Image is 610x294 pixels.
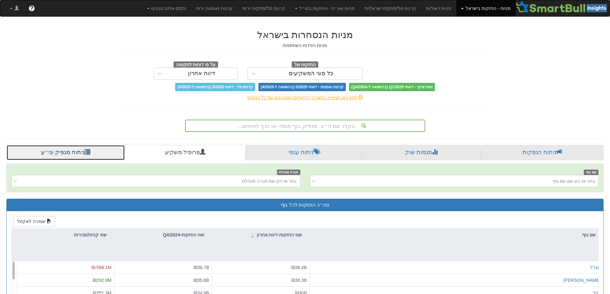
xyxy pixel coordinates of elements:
[12,229,109,241] div: שווי קניות/מכירות
[123,29,488,40] h2: מניות הנסחרות בישראל
[590,264,600,271] button: מגדל
[118,94,492,101] div: לחץ כאן לצפייה בתאריכי הדיווחים האחרונים של כל הגופים
[289,70,333,77] div: כל סוגי המשקיעים
[258,83,346,91] span: קרנות נאמנות - דיווחי 5/2025 (בהשוואה ל-4/2025)
[110,229,207,241] div: שווי החזקות-Q4/2024
[456,0,515,16] a: מניות - החזקות בישראל
[24,0,40,16] a: ?
[188,70,215,77] div: דיווח אחרון
[12,202,598,208] h3: סה״כ החזקות לכל גוף
[30,5,33,12] span: ?
[194,278,209,283] span: ₪35.6B
[242,178,297,184] div: בחר או הזן שם חברה מנהלת
[481,145,604,160] a: ניתוח הנפקות
[291,265,307,270] span: ₪38.4B
[191,0,238,16] a: קרנות נאמנות זרות
[277,170,300,175] span: חברה מנהלת
[246,145,362,160] a: ניתוח ענפי
[584,170,598,175] span: שם גוף
[93,278,111,283] span: ₪292.9M
[553,178,595,184] div: בחר או הזן שם שם גוף
[175,83,255,91] span: קרנות סל - דיווחי 5/2025 (בהשוואה ל-4/2025)
[349,83,435,91] span: טווח ארוך - דיווחי Q1/2025 (בהשוואה ל-Q4/2024)
[516,0,610,13] img: Smartbull
[360,0,421,16] a: קרנות סל/מחקות ישראליות
[13,216,55,227] button: שמירה לאקסל
[564,277,600,283] button: [PERSON_NAME]
[207,229,305,241] div: שווי החזקות-דיווח אחרון
[362,145,481,160] a: מגמות שוק
[292,61,319,68] span: החזקות של
[123,43,488,48] h5: מניות ויחידות השתתפות
[125,145,245,160] a: פרופיל משקיע
[142,0,191,16] a: נכסים אלטרנטיבים
[186,120,425,131] div: הקלד שם ני״ע, מנפיק, גוף מוסדי או ענף לחיפוש...
[421,0,457,16] a: מניות דואליות
[194,265,209,270] span: ₪38.7B
[305,229,598,241] div: שם גוף
[6,145,125,160] a: ניתוח מנפיק וני״ע
[238,0,290,16] a: קרנות סל/מחקות זרות
[290,0,360,16] a: מניות ואג״ח - החזקות בחו״ל
[92,265,111,270] span: ₪-598.1M
[291,278,307,283] span: ₪36.3B
[174,61,218,68] span: על פי דוחות לתקופה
